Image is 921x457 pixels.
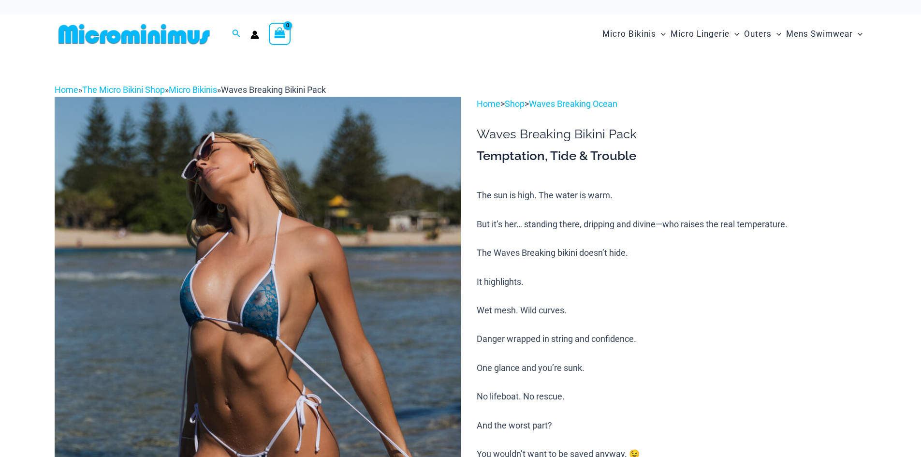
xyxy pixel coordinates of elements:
h3: Temptation, Tide & Trouble [477,148,866,164]
a: Home [477,99,500,109]
a: Home [55,85,78,95]
a: Shop [505,99,525,109]
a: Search icon link [232,28,241,40]
span: Micro Bikinis [602,22,656,46]
a: Micro Bikinis [169,85,217,95]
p: > > [477,97,866,111]
a: View Shopping Cart, empty [269,23,291,45]
a: OutersMenu ToggleMenu Toggle [742,19,784,49]
nav: Site Navigation [599,18,867,50]
a: Waves Breaking Ocean [529,99,617,109]
span: Micro Lingerie [671,22,730,46]
img: MM SHOP LOGO FLAT [55,23,214,45]
a: The Micro Bikini Shop [82,85,165,95]
span: Mens Swimwear [786,22,853,46]
span: Menu Toggle [772,22,781,46]
span: Menu Toggle [853,22,863,46]
span: Outers [744,22,772,46]
a: Account icon link [250,30,259,39]
a: Micro LingerieMenu ToggleMenu Toggle [668,19,742,49]
span: Menu Toggle [730,22,739,46]
a: Micro BikinisMenu ToggleMenu Toggle [600,19,668,49]
h1: Waves Breaking Bikini Pack [477,127,866,142]
span: Menu Toggle [656,22,666,46]
a: Mens SwimwearMenu ToggleMenu Toggle [784,19,865,49]
span: » » » [55,85,326,95]
span: Waves Breaking Bikini Pack [221,85,326,95]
